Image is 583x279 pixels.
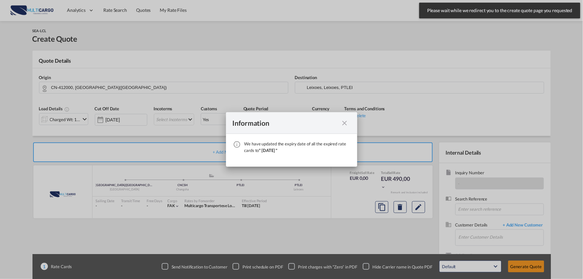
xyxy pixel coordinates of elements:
md-dialog: We have ... [226,112,357,167]
md-icon: icon-close fg-AAA8AD cursor [341,119,349,127]
span: " [DATE] " [259,148,278,153]
span: Please wait while we redirect you to the create quote page you requested [425,7,574,14]
div: We have updated the expiry date of all the expired rate cards to [244,140,351,154]
div: Information [233,119,339,127]
md-icon: icon-information-outline [233,140,241,148]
